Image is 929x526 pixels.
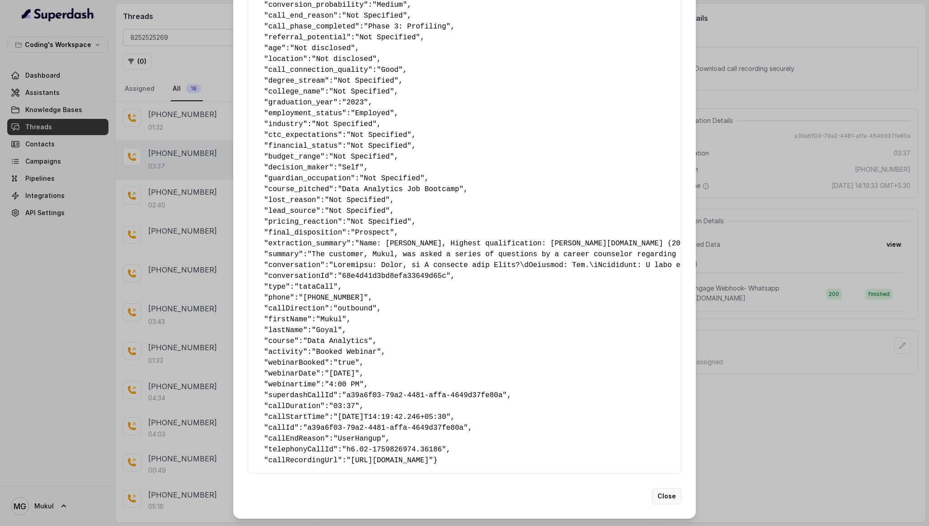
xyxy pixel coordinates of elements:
button: Close [652,488,681,504]
span: "Not Specified" [312,120,377,128]
span: summary [268,250,299,258]
span: ctc_expectations [268,131,338,139]
span: webinartime [268,380,316,389]
span: activity [268,348,303,356]
span: "h6.02-1759826974.36186" [342,446,446,454]
span: "Not Specified" [329,88,394,96]
span: "Not Specified" [347,218,412,226]
span: location [268,55,303,63]
span: callId [268,424,295,432]
span: "Data Analytics" [303,337,373,345]
span: "Not disclosed" [290,44,355,52]
span: "Not Specified" [325,207,390,215]
span: "[URL][DOMAIN_NAME]" [347,456,433,465]
span: "[DATE]T14:19:42.246+05:30" [333,413,450,421]
span: "Good" [377,66,403,74]
span: graduation_year [268,99,333,107]
span: age [268,44,282,52]
span: guardian_occupation [268,174,351,183]
span: "Not Specified" [329,153,394,161]
span: industry [268,120,303,128]
span: financial_status [268,142,338,150]
span: "4:00 PM" [325,380,364,389]
span: conversation [268,261,320,269]
span: "outbound" [333,305,377,313]
span: college_name [268,88,320,96]
span: employment_status [268,109,342,117]
span: course [268,337,295,345]
span: lastName [268,326,303,334]
span: "Mukul" [316,315,346,324]
span: "Booked Webinar" [312,348,381,356]
span: "Not Specified" [359,174,424,183]
span: "Self" [338,164,364,172]
span: decision_maker [268,164,329,172]
span: "Phase 3: Profiling" [364,23,450,31]
span: "Prospect" [351,229,394,237]
span: superdashCallId [268,391,333,399]
span: extraction_summary [268,240,347,248]
span: callRecordingUrl [268,456,338,465]
span: "Not disclosed" [312,55,377,63]
span: type [268,283,286,291]
span: final_disposition [268,229,342,237]
span: "Not Specified" [342,12,407,20]
span: callStartTime [268,413,325,421]
span: "68e4d41d3bd8efa33649d65c" [338,272,450,280]
span: callDuration [268,402,320,410]
span: degree_stream [268,77,325,85]
span: phone [268,294,290,302]
span: conversationId [268,272,329,280]
span: "[DATE]" [325,370,360,378]
span: webinarDate [268,370,316,378]
span: "Not Specified" [355,33,420,42]
span: "a39a6f03-79a2-4481-affa-4649d37fe80a" [303,424,468,432]
span: call_end_reason [268,12,333,20]
span: pricing_reaction [268,218,338,226]
span: "Not Specified" [333,77,399,85]
span: "Not Specified" [325,196,390,204]
span: conversion_probability [268,1,364,9]
span: callEndReason [268,435,325,443]
span: telephonyCallId [268,446,333,454]
span: "a39a6f03-79a2-4481-affa-4649d37fe80a" [342,391,507,399]
span: "Goyal" [312,326,342,334]
span: lead_source [268,207,316,215]
span: "[PHONE_NUMBER]" [299,294,368,302]
span: webinarBooked [268,359,325,367]
span: "Medium" [372,1,407,9]
span: firstName [268,315,307,324]
span: course_pitched [268,185,329,193]
span: "2023" [342,99,368,107]
span: "tataCall" [294,283,338,291]
span: "true" [333,359,360,367]
span: "Data Analytics Job Bootcamp" [338,185,463,193]
span: referral_potential [268,33,347,42]
span: "Not Specified" [347,142,412,150]
span: callDirection [268,305,325,313]
span: "Employed" [351,109,394,117]
span: call_phase_completed [268,23,355,31]
span: lost_reason [268,196,316,204]
span: "03:37" [329,402,359,410]
span: "UserHangup" [333,435,385,443]
span: call_connection_quality [268,66,368,74]
span: budget_range [268,153,320,161]
span: "Not Specified" [347,131,412,139]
